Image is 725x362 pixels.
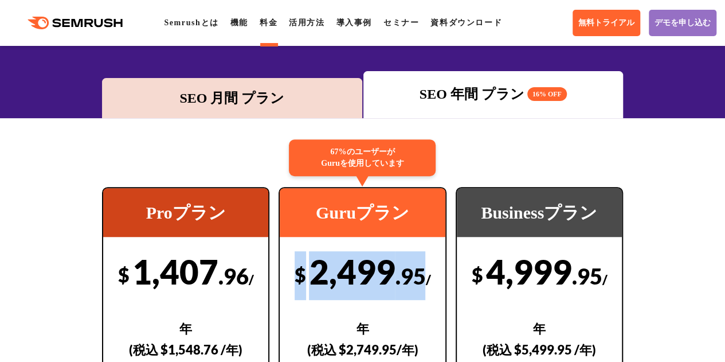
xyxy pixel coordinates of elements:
span: 16% OFF [527,87,567,101]
a: 料金 [260,18,277,27]
a: 資料ダウンロード [430,18,502,27]
a: 機能 [230,18,248,27]
div: 67%のユーザーが Guruを使用しています [289,139,436,176]
span: $ [295,263,306,286]
a: セミナー [383,18,419,27]
span: 無料トライアル [578,18,634,28]
a: 活用方法 [289,18,324,27]
a: 導入事例 [336,18,371,27]
a: Semrushとは [164,18,218,27]
a: 無料トライアル [573,10,640,36]
div: Businessプラン [457,188,622,237]
span: .95 [395,263,425,289]
span: $ [472,263,483,286]
span: .96 [218,263,249,289]
span: $ [118,263,130,286]
div: SEO 月間 プラン [108,88,356,108]
span: .95 [572,263,602,289]
div: SEO 年間 プラン [369,84,617,104]
div: Proプラン [103,188,268,237]
div: Guruプラン [280,188,445,237]
a: デモを申し込む [649,10,716,36]
span: デモを申し込む [655,18,711,28]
